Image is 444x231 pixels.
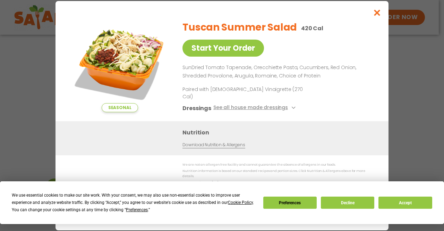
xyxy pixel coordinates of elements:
span: Seasonal [102,103,138,112]
a: Download Nutrition & Allergens [182,141,245,148]
button: Close modal [366,1,388,24]
button: Preferences [263,197,317,209]
h3: Dressings [182,104,211,112]
button: See all house made dressings [213,104,298,112]
p: SunDried Tomato Tapenade, Orecchiette Pasta, Cucumbers, Red Onion, Shredded Provolone, Arugula, R... [182,64,372,80]
p: 420 Cal [301,24,323,33]
p: We are not an allergen free facility and cannot guarantee the absence of allergens in our foods. [182,162,375,167]
h2: Tuscan Summer Salad [182,20,297,35]
button: Accept [378,197,432,209]
button: Decline [321,197,374,209]
strong: Gluten Friendly (GF) [182,180,219,184]
span: Preferences [126,207,148,212]
span: Cookie Policy [228,200,253,205]
p: Nutrition information is based on our standard recipes and portion sizes. Click Nutrition & Aller... [182,168,375,179]
img: Featured product photo for Tuscan Summer Salad [71,15,168,112]
h3: Nutrition [182,128,378,137]
a: Start Your Order [182,40,264,57]
div: We use essential cookies to make our site work. With your consent, we may also use non-essential ... [12,192,255,214]
p: Paired with [DEMOGRAPHIC_DATA] Vinaigrette (270 Cal) [182,85,311,100]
